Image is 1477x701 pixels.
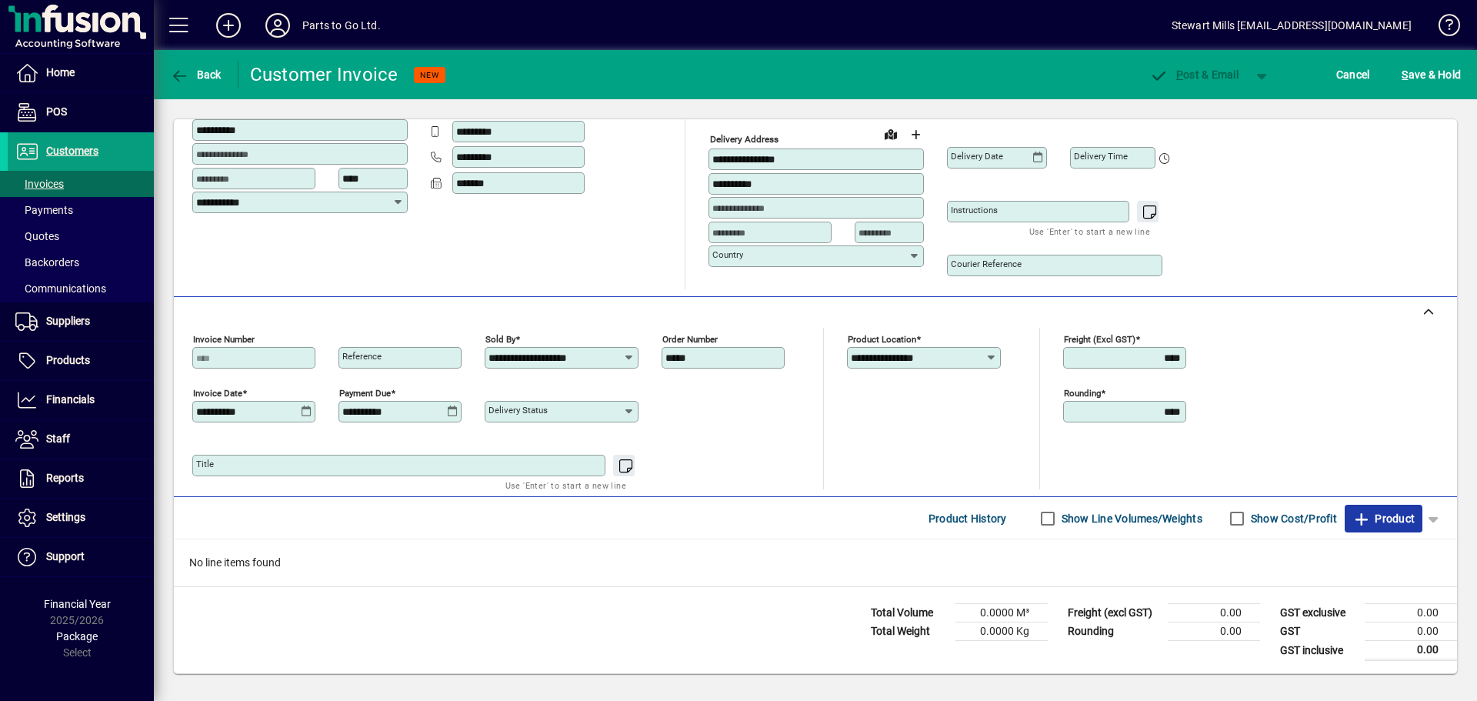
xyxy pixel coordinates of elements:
[929,506,1007,531] span: Product History
[46,550,85,562] span: Support
[1272,623,1365,641] td: GST
[505,476,626,494] mat-hint: Use 'Enter' to start a new line
[8,420,154,459] a: Staff
[339,388,391,399] mat-label: Payment due
[8,381,154,419] a: Financials
[1365,641,1457,660] td: 0.00
[1352,506,1415,531] span: Product
[46,432,70,445] span: Staff
[1248,511,1337,526] label: Show Cost/Profit
[8,538,154,576] a: Support
[46,315,90,327] span: Suppliers
[1398,61,1465,88] button: Save & Hold
[8,197,154,223] a: Payments
[1060,604,1168,623] td: Freight (excl GST)
[903,122,928,147] button: Choose address
[193,334,255,345] mat-label: Invoice number
[922,505,1013,532] button: Product History
[955,623,1048,641] td: 0.0000 Kg
[485,334,515,345] mat-label: Sold by
[204,12,253,39] button: Add
[1149,68,1239,81] span: ost & Email
[1074,151,1128,162] mat-label: Delivery time
[1064,388,1101,399] mat-label: Rounding
[44,598,111,610] span: Financial Year
[863,623,955,641] td: Total Weight
[8,93,154,132] a: POS
[1064,334,1135,345] mat-label: Freight (excl GST)
[46,66,75,78] span: Home
[1168,623,1260,641] td: 0.00
[46,393,95,406] span: Financials
[848,334,916,345] mat-label: Product location
[193,388,242,399] mat-label: Invoice date
[1427,3,1458,53] a: Knowledge Base
[1176,68,1183,81] span: P
[8,302,154,341] a: Suppliers
[8,275,154,302] a: Communications
[8,499,154,537] a: Settings
[1029,222,1150,240] mat-hint: Use 'Enter' to start a new line
[1272,641,1365,660] td: GST inclusive
[488,405,548,416] mat-label: Delivery status
[712,249,743,260] mat-label: Country
[863,604,955,623] td: Total Volume
[46,145,98,157] span: Customers
[879,122,903,146] a: View on map
[253,12,302,39] button: Profile
[8,249,154,275] a: Backorders
[46,472,84,484] span: Reports
[342,351,382,362] mat-label: Reference
[1060,623,1168,641] td: Rounding
[1402,62,1461,87] span: ave & Hold
[1272,604,1365,623] td: GST exclusive
[1332,61,1374,88] button: Cancel
[166,61,225,88] button: Back
[46,354,90,366] span: Products
[8,54,154,92] a: Home
[15,256,79,269] span: Backorders
[1365,604,1457,623] td: 0.00
[955,604,1048,623] td: 0.0000 M³
[662,334,718,345] mat-label: Order number
[1336,62,1370,87] span: Cancel
[8,171,154,197] a: Invoices
[46,511,85,523] span: Settings
[196,459,214,469] mat-label: Title
[46,105,67,118] span: POS
[174,539,1457,586] div: No line items found
[302,13,381,38] div: Parts to Go Ltd.
[15,230,59,242] span: Quotes
[1345,505,1422,532] button: Product
[8,223,154,249] a: Quotes
[8,342,154,380] a: Products
[1402,68,1408,81] span: S
[154,61,238,88] app-page-header-button: Back
[420,70,439,80] span: NEW
[951,151,1003,162] mat-label: Delivery date
[1168,604,1260,623] td: 0.00
[951,259,1022,269] mat-label: Courier Reference
[1059,511,1202,526] label: Show Line Volumes/Weights
[8,459,154,498] a: Reports
[1142,61,1246,88] button: Post & Email
[1172,13,1412,38] div: Stewart Mills [EMAIL_ADDRESS][DOMAIN_NAME]
[15,204,73,216] span: Payments
[250,62,398,87] div: Customer Invoice
[15,178,64,190] span: Invoices
[951,205,998,215] mat-label: Instructions
[56,630,98,643] span: Package
[1365,623,1457,641] td: 0.00
[170,68,222,81] span: Back
[15,282,106,295] span: Communications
